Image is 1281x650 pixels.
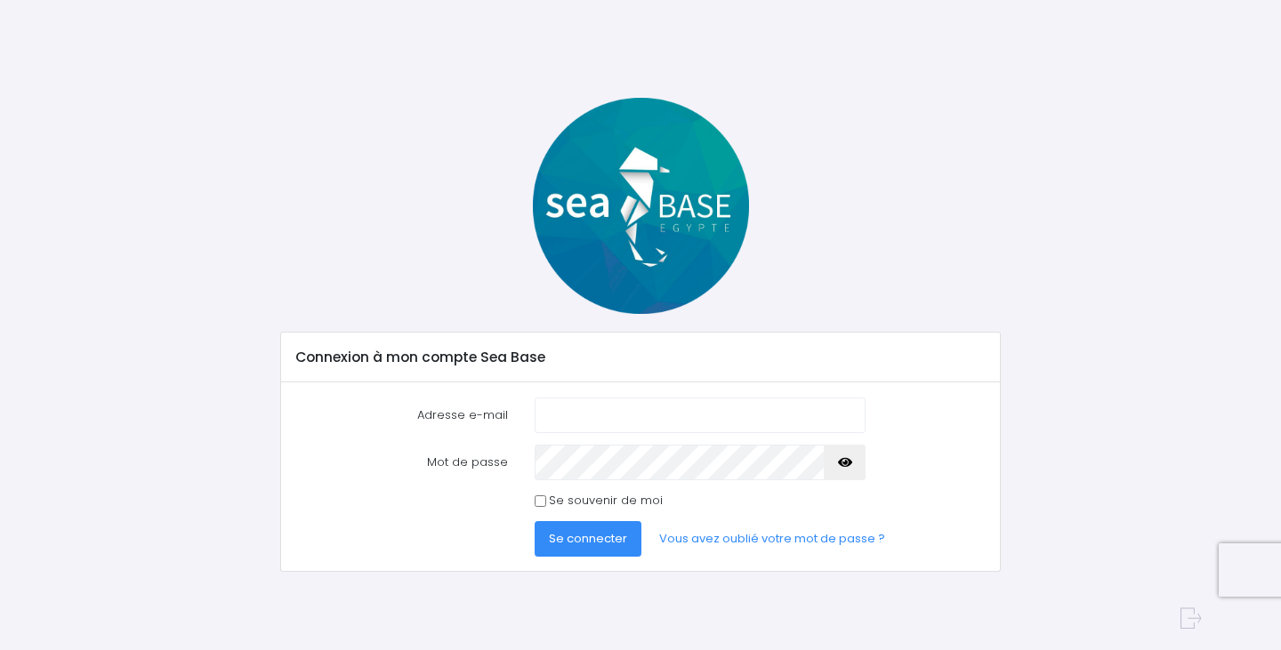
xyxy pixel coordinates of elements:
label: Adresse e-mail [282,397,520,433]
button: Se connecter [535,521,641,557]
a: Vous avez oublié votre mot de passe ? [645,521,899,557]
label: Se souvenir de moi [549,492,663,510]
span: Se connecter [549,530,627,547]
label: Mot de passe [282,445,520,480]
div: Connexion à mon compte Sea Base [281,333,1000,382]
